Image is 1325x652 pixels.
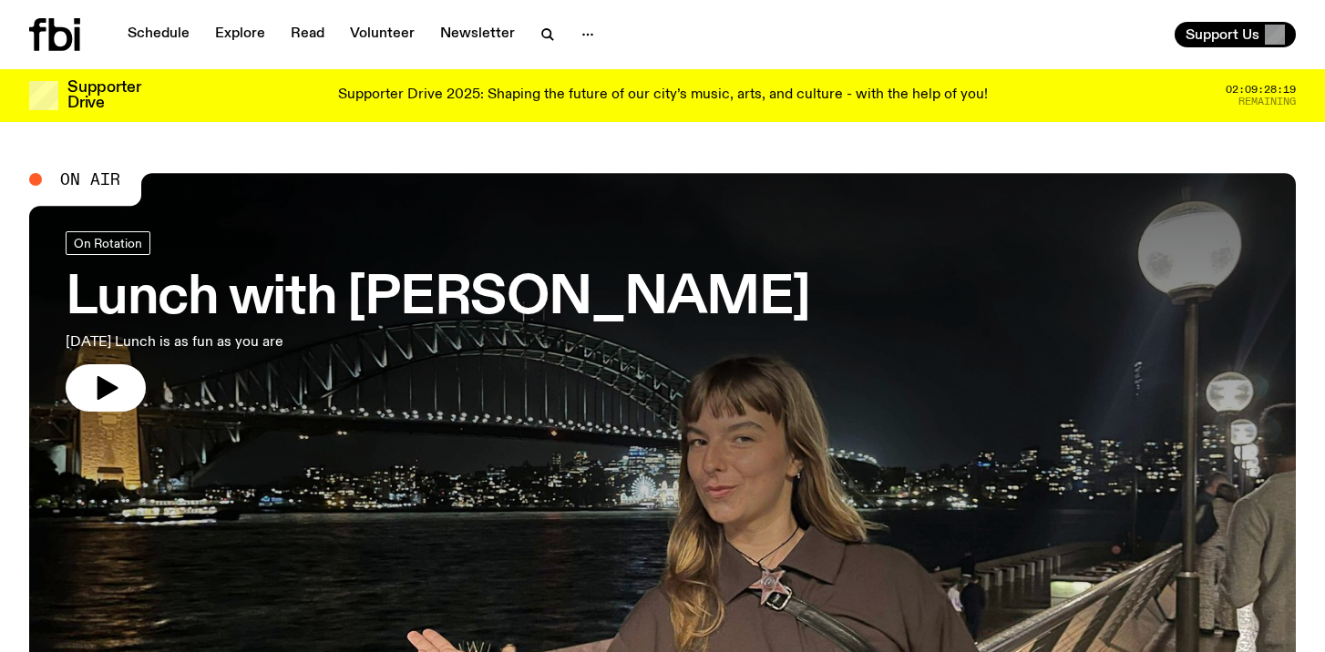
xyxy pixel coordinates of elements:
h3: Lunch with [PERSON_NAME] [66,273,810,324]
a: Newsletter [429,22,526,47]
span: Remaining [1238,97,1296,107]
span: Support Us [1186,26,1259,43]
span: On Rotation [74,236,142,250]
span: 02:09:28:19 [1226,85,1296,95]
a: Schedule [117,22,200,47]
a: Volunteer [339,22,426,47]
span: On Air [60,171,120,188]
p: [DATE] Lunch is as fun as you are [66,331,532,353]
a: On Rotation [66,231,150,255]
a: Lunch with [PERSON_NAME][DATE] Lunch is as fun as you are [66,231,810,412]
a: Read [280,22,335,47]
h3: Supporter Drive [67,80,140,111]
p: Supporter Drive 2025: Shaping the future of our city’s music, arts, and culture - with the help o... [338,87,988,104]
a: Explore [204,22,276,47]
button: Support Us [1175,22,1296,47]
